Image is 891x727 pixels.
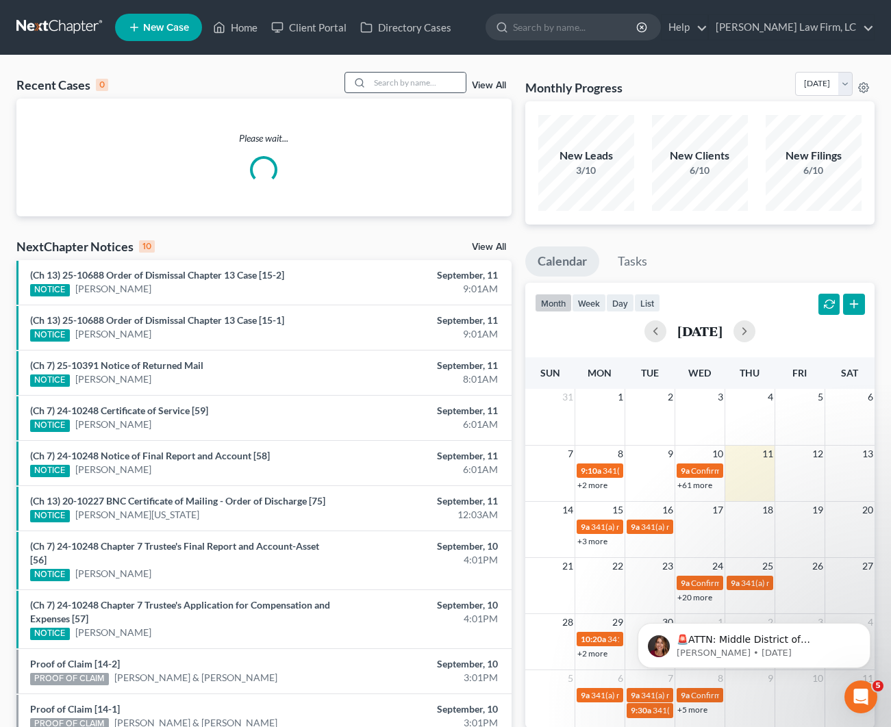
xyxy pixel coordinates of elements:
[861,558,875,574] span: 27
[677,480,712,490] a: +61 more
[711,558,725,574] span: 24
[577,536,607,546] a: +3 more
[792,367,807,379] span: Fri
[351,314,497,327] div: September, 11
[561,614,575,630] span: 28
[351,282,497,296] div: 9:01AM
[538,164,634,177] div: 3/10
[611,614,625,630] span: 29
[143,23,189,33] span: New Case
[631,705,651,715] span: 9:30a
[30,405,208,416] a: (Ch 7) 24-10248 Certificate of Service [59]
[561,558,575,574] span: 21
[30,284,70,296] div: NOTICE
[761,502,775,518] span: 18
[30,420,70,432] div: NOTICE
[75,463,151,476] a: [PERSON_NAME]
[616,670,625,687] span: 6
[631,522,640,532] span: 9a
[605,246,660,277] a: Tasks
[581,634,606,644] span: 10:20a
[351,327,497,341] div: 9:01AM
[139,240,155,253] div: 10
[662,15,707,40] a: Help
[581,690,590,700] span: 9a
[561,389,575,405] span: 31
[351,657,497,671] div: September, 10
[535,294,572,312] button: month
[811,558,825,574] span: 26
[96,79,108,91] div: 0
[525,79,623,96] h3: Monthly Progress
[616,389,625,405] span: 1
[30,510,70,522] div: NOTICE
[30,374,70,387] div: NOTICE
[351,539,497,553] div: September, 10
[472,81,506,90] a: View All
[666,446,675,462] span: 9
[617,594,891,690] iframe: Intercom notifications message
[351,449,497,463] div: September, 11
[681,465,690,476] span: 9a
[591,690,723,700] span: 341(a) meeting for [PERSON_NAME]
[677,324,723,338] h2: [DATE]
[681,690,690,700] span: 9a
[540,367,560,379] span: Sun
[766,148,862,164] div: New Filings
[370,73,466,92] input: Search by name...
[75,418,151,431] a: [PERSON_NAME]
[681,578,690,588] span: 9a
[30,673,109,685] div: PROOF OF CLAIM
[75,508,199,522] a: [PERSON_NAME][US_STATE]
[711,446,725,462] span: 10
[351,598,497,612] div: September, 10
[711,502,725,518] span: 17
[351,702,497,716] div: September, 10
[75,626,151,639] a: [PERSON_NAME]
[661,558,675,574] span: 23
[577,648,607,659] a: +2 more
[30,703,120,715] a: Proof of Claim [14-1]
[616,446,625,462] span: 8
[844,680,877,713] iframe: Intercom live chat
[811,502,825,518] span: 19
[538,148,634,164] div: New Leads
[861,446,875,462] span: 13
[472,242,506,252] a: View All
[30,569,70,581] div: NOTICE
[264,15,353,40] a: Client Portal
[581,465,601,476] span: 9:10a
[652,148,748,164] div: New Clients
[731,578,740,588] span: 9a
[766,389,775,405] span: 4
[588,367,612,379] span: Mon
[513,14,638,40] input: Search by name...
[866,389,875,405] span: 6
[811,446,825,462] span: 12
[351,463,497,476] div: 6:01AM
[75,327,151,341] a: [PERSON_NAME]
[766,164,862,177] div: 6/10
[691,690,846,700] span: Confirmation hearing for [PERSON_NAME]
[30,599,330,624] a: (Ch 7) 24-10248 Chapter 7 Trustee's Application for Compensation and Expenses [57]
[353,15,458,40] a: Directory Cases
[611,558,625,574] span: 22
[873,680,883,691] span: 5
[351,494,497,508] div: September, 11
[677,592,712,602] a: +20 more
[653,705,857,715] span: 341(a) meeting for [PERSON_NAME] & [PERSON_NAME]
[351,418,497,431] div: 6:01AM
[631,690,640,700] span: 9a
[606,294,634,312] button: day
[16,238,155,255] div: NextChapter Notices
[206,15,264,40] a: Home
[641,522,773,532] span: 341(a) meeting for [PERSON_NAME]
[351,268,497,282] div: September, 11
[16,131,512,145] p: Please wait...
[688,367,711,379] span: Wed
[607,634,740,644] span: 341(a) meeting for [PERSON_NAME]
[75,282,151,296] a: [PERSON_NAME]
